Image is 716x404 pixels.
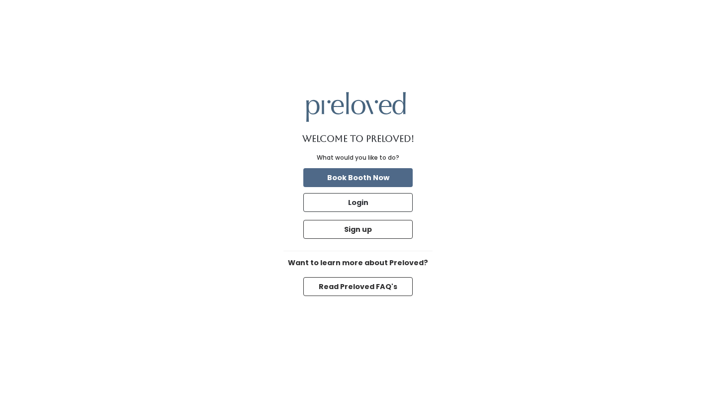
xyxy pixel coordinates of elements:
a: Login [301,191,415,214]
h6: Want to learn more about Preloved? [283,259,433,267]
h1: Welcome to Preloved! [302,134,414,144]
button: Login [303,193,413,212]
div: What would you like to do? [317,153,399,162]
img: preloved logo [306,92,406,121]
button: Book Booth Now [303,168,413,187]
button: Sign up [303,220,413,239]
a: Sign up [301,218,415,241]
button: Read Preloved FAQ's [303,277,413,296]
